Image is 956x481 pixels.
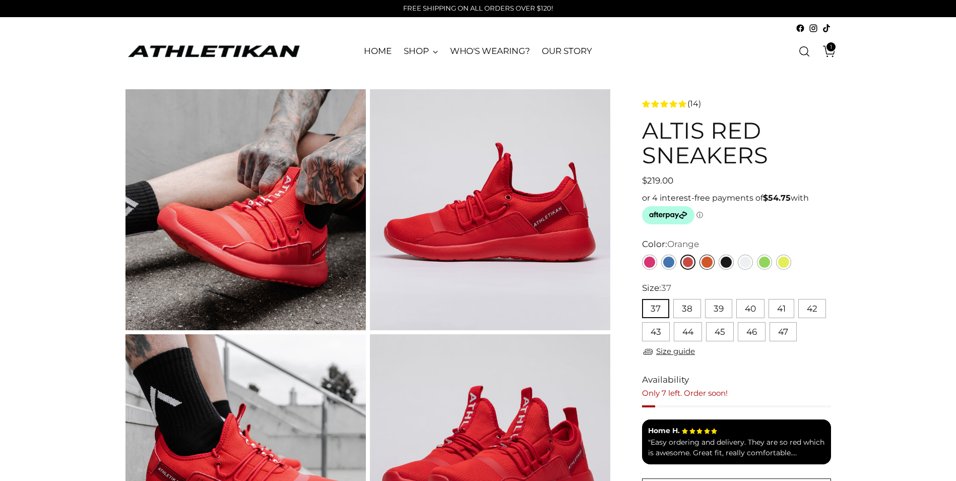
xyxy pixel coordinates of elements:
a: White [738,255,753,270]
button: 47 [770,322,797,341]
button: 43 [642,322,670,341]
label: Size: [642,282,671,295]
button: 37 [642,299,669,318]
button: 40 [736,299,764,318]
button: 38 [673,299,701,318]
p: FREE SHIPPING ON ALL ORDERS OVER $120! [403,4,553,14]
button: 39 [705,299,732,318]
label: Color: [642,238,699,251]
button: 45 [706,322,734,341]
button: 42 [798,299,826,318]
a: OUR STORY [542,40,592,63]
a: ATHLETIKAN [125,43,302,59]
a: Black [719,255,734,270]
span: Orange [667,239,699,249]
span: $219.00 [642,175,673,186]
a: Yellow [776,255,791,270]
a: Open cart modal [815,41,836,62]
a: Blue [661,255,676,270]
a: Orange [699,255,715,270]
a: Open search modal [794,41,814,62]
a: Size guide [642,345,695,358]
a: Green [757,255,772,270]
span: (14) [687,98,701,110]
span: 37 [661,283,671,293]
a: 4.7 rating (14 votes) [642,97,831,110]
button: 46 [738,322,766,341]
button: 44 [674,322,702,341]
span: 1 [826,42,836,51]
a: WHO'S WEARING? [450,40,530,63]
span: Availability [642,374,689,387]
a: Red [680,255,695,270]
h1: ALTIS Red Sneakers [642,118,831,168]
span: Only 7 left. Order soon! [642,388,728,398]
img: red sneakers close up shot with logo [370,89,610,330]
a: Pink [642,255,657,270]
img: ALTIS Red Sneakers [125,89,366,330]
a: HOME [364,40,392,63]
a: SHOP [404,40,438,63]
button: 41 [769,299,794,318]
